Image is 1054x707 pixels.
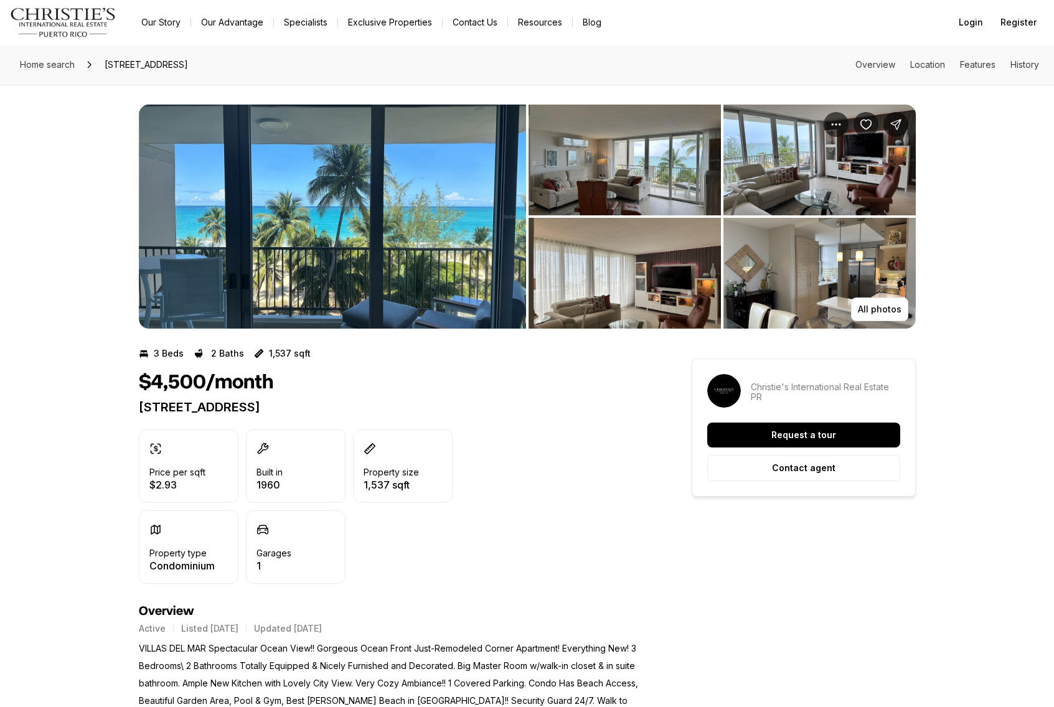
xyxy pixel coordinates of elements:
p: Built in [256,467,283,477]
h4: Overview [139,604,647,619]
p: [STREET_ADDRESS] [139,400,647,414]
p: 1 [256,561,291,571]
p: Listed [DATE] [181,624,238,634]
p: Condominium [149,561,215,571]
a: Our Story [131,14,191,31]
span: Login [959,17,983,27]
button: View image gallery [723,105,916,215]
p: Property type [149,548,207,558]
p: 1,537 sqft [269,349,311,358]
a: Exclusive Properties [338,14,442,31]
p: Price per sqft [149,467,205,477]
a: Skip to: Location [910,59,945,70]
button: Save Property: 4745 ISLA VERDE AVE. #6 [854,112,878,137]
div: Listing Photos [139,105,916,329]
button: Property options [824,112,849,137]
p: All photos [858,304,901,314]
span: [STREET_ADDRESS] [100,55,193,75]
button: View image gallery [139,105,526,329]
p: Updated [DATE] [254,624,322,634]
button: Register [993,10,1044,35]
a: Our Advantage [191,14,273,31]
button: Request a tour [707,423,900,447]
p: 1,537 sqft [364,480,419,490]
p: Active [139,624,166,634]
button: Login [951,10,990,35]
img: logo [10,7,116,37]
button: Share Property: 4745 ISLA VERDE AVE. #6 [883,112,908,137]
p: Garages [256,548,291,558]
a: Blog [573,14,611,31]
a: Skip to: History [1010,59,1039,70]
button: View image gallery [529,218,721,329]
p: $2.93 [149,480,205,490]
button: All photos [851,297,908,321]
p: Property size [364,467,419,477]
a: Skip to: Features [960,59,995,70]
button: View image gallery [723,218,916,329]
a: Specialists [274,14,337,31]
nav: Page section menu [855,60,1039,70]
p: 1960 [256,480,283,490]
a: Resources [508,14,572,31]
p: Request a tour [771,430,836,440]
a: Home search [15,55,80,75]
p: Christie's International Real Estate PR [751,382,900,402]
li: 1 of 5 [139,105,526,329]
button: Contact Us [443,14,507,31]
li: 2 of 5 [529,105,916,329]
span: Register [1000,17,1037,27]
p: 2 Baths [211,349,244,358]
h1: $4,500/month [139,371,273,395]
span: Home search [20,59,75,70]
button: Contact agent [707,455,900,481]
a: Skip to: Overview [855,59,895,70]
p: Contact agent [772,463,835,473]
button: View image gallery [529,105,721,215]
p: 3 Beds [154,349,184,358]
